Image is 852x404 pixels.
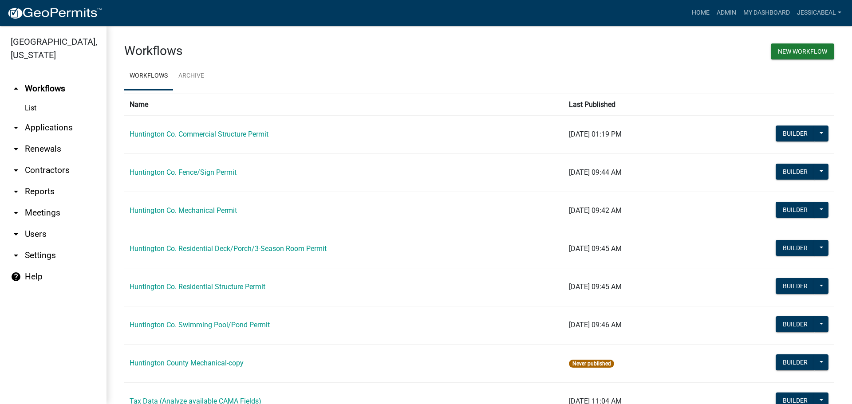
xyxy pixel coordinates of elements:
span: [DATE] 09:46 AM [569,321,622,329]
i: arrow_drop_down [11,250,21,261]
button: Builder [776,240,815,256]
a: Admin [713,4,740,21]
th: Last Published [564,94,698,115]
a: Huntington County Mechanical-copy [130,359,244,367]
span: [DATE] 09:44 AM [569,168,622,177]
button: Builder [776,354,815,370]
a: Workflows [124,62,173,90]
button: Builder [776,278,815,294]
a: Huntington Co. Swimming Pool/Pond Permit [130,321,270,329]
button: New Workflow [771,43,834,59]
a: JessicaBeal [793,4,845,21]
i: arrow_drop_down [11,144,21,154]
a: Huntington Co. Fence/Sign Permit [130,168,237,177]
i: help [11,271,21,282]
span: [DATE] 01:19 PM [569,130,622,138]
a: Huntington Co. Mechanical Permit [130,206,237,215]
button: Builder [776,164,815,180]
i: arrow_drop_down [11,186,21,197]
a: Huntington Co. Residential Structure Permit [130,282,265,291]
a: Archive [173,62,209,90]
a: Home [688,4,713,21]
button: Builder [776,316,815,332]
span: [DATE] 09:45 AM [569,282,622,291]
a: Huntington Co. Residential Deck/Porch/3-Season Room Permit [130,244,327,253]
button: Builder [776,202,815,218]
a: Huntington Co. Commercial Structure Permit [130,130,268,138]
h3: Workflows [124,43,473,59]
span: Never published [569,360,614,368]
i: arrow_drop_down [11,208,21,218]
a: My Dashboard [740,4,793,21]
i: arrow_drop_down [11,122,21,133]
i: arrow_drop_up [11,83,21,94]
i: arrow_drop_down [11,229,21,239]
span: [DATE] 09:42 AM [569,206,622,215]
span: [DATE] 09:45 AM [569,244,622,253]
th: Name [124,94,564,115]
i: arrow_drop_down [11,165,21,176]
button: Builder [776,126,815,141]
